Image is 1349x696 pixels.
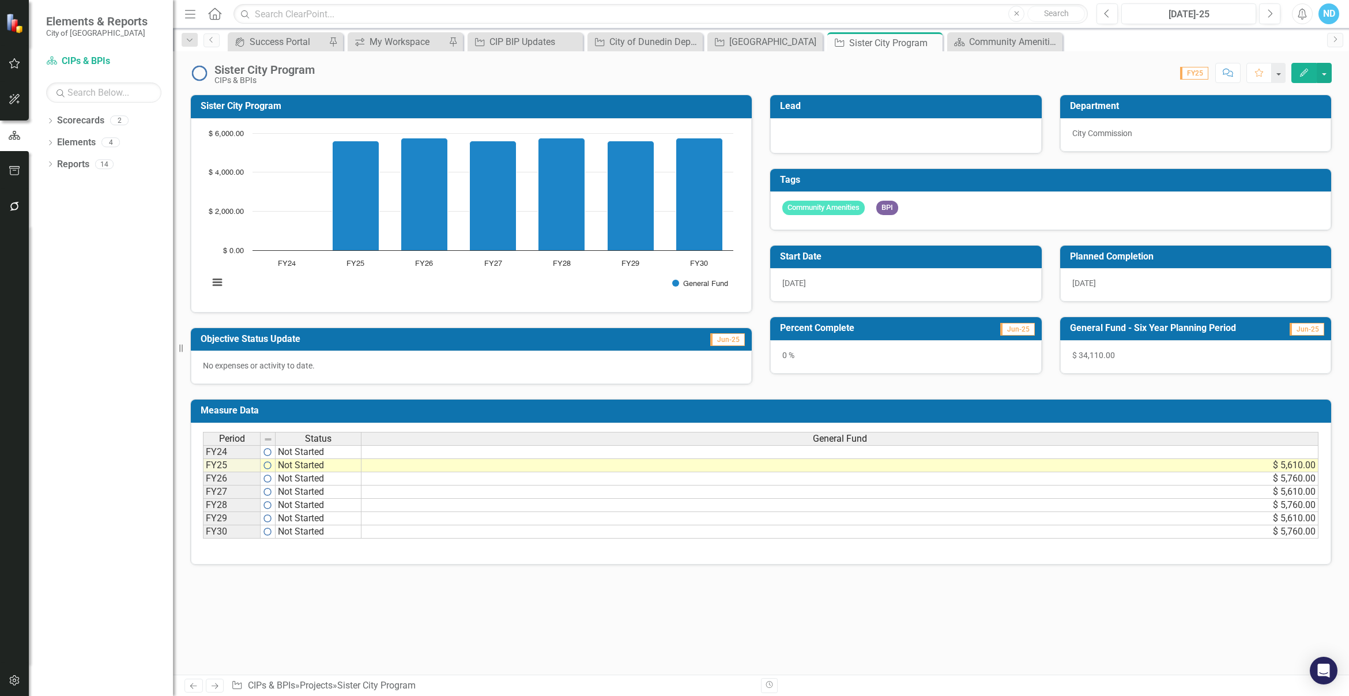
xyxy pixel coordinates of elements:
[1072,129,1132,138] span: City Commission
[729,35,820,49] div: [GEOGRAPHIC_DATA]
[201,101,746,111] h3: Sister City Program
[57,158,89,171] a: Reports
[333,141,379,250] path: FY25, 5,610. General Fund.
[876,201,898,215] span: BPI
[361,512,1318,525] td: $ 5,610.00
[346,260,364,268] text: FY25
[1180,67,1208,80] span: FY25
[415,260,433,268] text: FY26
[203,486,261,499] td: FY27
[276,525,361,539] td: Not Started
[263,527,272,536] img: RFFIe5fH8O4AAAAASUVORK5CYII=
[248,680,295,691] a: CIPs & BPIs
[214,63,315,76] div: Sister City Program
[484,260,502,268] text: FY27
[190,64,209,82] img: Not Started
[263,461,272,470] img: RFFIe5fH8O4AAAAASUVORK5CYII=
[203,499,261,512] td: FY28
[969,35,1060,49] div: Community Amenities
[101,138,120,148] div: 4
[46,28,148,37] small: City of [GEOGRAPHIC_DATA]
[250,35,326,49] div: Success Portal
[276,486,361,499] td: Not Started
[770,340,1042,374] div: 0 %
[231,35,326,49] a: Success Portal
[1000,323,1035,336] span: Jun-25
[276,499,361,512] td: Not Started
[361,459,1318,472] td: $ 5,610.00
[538,138,585,250] path: FY28, 5,760. General Fund.
[361,499,1318,512] td: $ 5,760.00
[489,35,580,49] div: CIP BIP Updates
[203,472,261,486] td: FY26
[1027,6,1085,22] button: Search
[780,323,953,333] h3: Percent Complete
[305,434,331,444] span: Status
[780,101,1036,111] h3: Lead
[209,130,244,138] text: $ 6,000.00
[1044,9,1069,18] span: Search
[263,474,272,483] img: RFFIe5fH8O4AAAAASUVORK5CYII=
[278,260,296,268] text: FY24
[782,279,806,288] span: [DATE]
[263,501,272,510] img: RFFIe5fH8O4AAAAASUVORK5CYII=
[263,487,272,496] img: RFFIe5fH8O4AAAAASUVORK5CYII=
[203,127,739,300] svg: Interactive chart
[219,434,245,444] span: Period
[590,35,700,49] a: City of Dunedin Departmental Education and Exploration Program
[1072,351,1115,360] span: $ 34,110.00
[1318,3,1339,24] button: ND
[672,279,729,288] button: Show General Fund
[231,679,752,693] div: » »
[1290,323,1324,336] span: Jun-25
[470,141,517,250] path: FY27, 5,610. General Fund.
[1070,251,1326,262] h3: Planned Completion
[1310,657,1337,684] div: Open Intercom Messenger
[370,35,446,49] div: My Workspace
[276,512,361,525] td: Not Started
[276,459,361,472] td: Not Started
[361,486,1318,499] td: $ 5,610.00
[214,76,315,85] div: CIPs & BPIs
[710,333,745,346] span: Jun-25
[782,201,865,215] span: Community Amenities
[276,472,361,486] td: Not Started
[676,138,723,250] path: FY30, 5,760. General Fund.
[209,169,244,176] text: $ 4,000.00
[1070,323,1280,333] h3: General Fund - Six Year Planning Period
[1121,3,1256,24] button: [DATE]-25
[203,525,261,539] td: FY30
[849,36,940,50] div: Sister City Program
[780,175,1325,185] h3: Tags
[470,35,580,49] a: CIP BIP Updates
[263,435,273,444] img: 8DAGhfEEPCf229AAAAAElFTkSuQmCC
[780,251,1036,262] h3: Start Date
[46,14,148,28] span: Elements & Reports
[300,680,333,691] a: Projects
[201,334,602,344] h3: Objective Status Update
[950,35,1060,49] a: Community Amenities
[223,247,244,255] text: $ 0.00
[57,136,96,149] a: Elements
[209,208,244,216] text: $ 2,000.00
[337,680,416,691] div: Sister City Program
[1125,7,1252,21] div: [DATE]-25
[813,434,867,444] span: General Fund
[361,525,1318,539] td: $ 5,760.00
[6,13,26,33] img: ClearPoint Strategy
[690,260,708,268] text: FY30
[263,447,272,457] img: RFFIe5fH8O4AAAAASUVORK5CYII=
[57,114,104,127] a: Scorecards
[201,405,1325,416] h3: Measure Data
[263,514,272,523] img: RFFIe5fH8O4AAAAASUVORK5CYII=
[553,260,571,268] text: FY28
[1070,101,1326,111] h3: Department
[401,138,448,250] path: FY26, 5,760. General Fund.
[46,82,161,103] input: Search Below...
[710,35,820,49] a: [GEOGRAPHIC_DATA]
[1072,279,1096,288] span: [DATE]
[209,274,225,291] button: View chart menu, Chart
[95,159,114,169] div: 14
[233,4,1088,24] input: Search ClearPoint...
[351,35,446,49] a: My Workspace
